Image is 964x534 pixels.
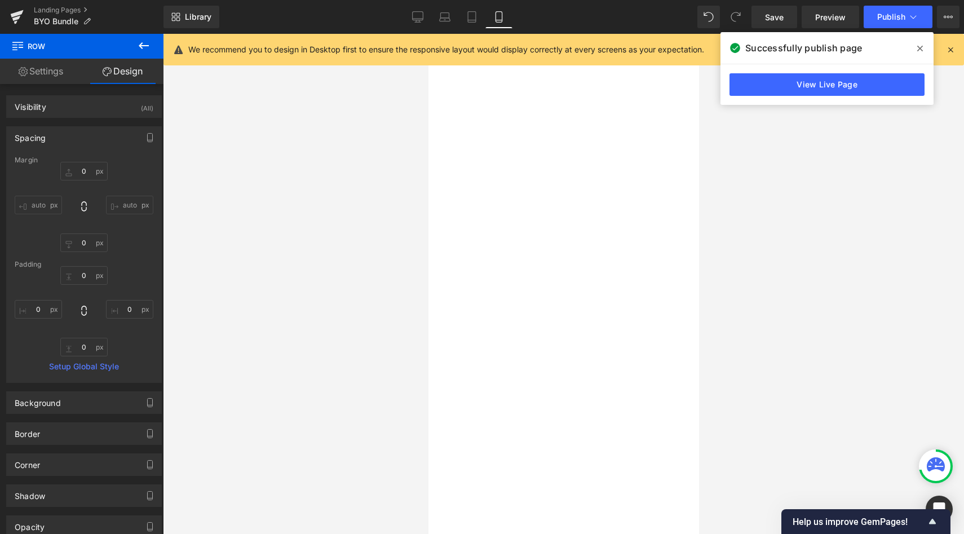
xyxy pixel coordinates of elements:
a: New Library [163,6,219,28]
div: Padding [15,261,153,268]
button: Show survey - Help us improve GemPages! [793,515,939,528]
button: More [937,6,959,28]
span: Help us improve GemPages! [793,517,926,527]
div: (All) [141,96,153,114]
a: View Live Page [729,73,925,96]
a: Tablet [458,6,485,28]
div: Visibility [15,96,46,112]
a: Landing Pages [34,6,163,15]
span: Save [765,11,784,23]
input: 0 [15,196,62,214]
div: Open Intercom Messenger [926,496,953,523]
button: Publish [864,6,932,28]
a: Laptop [431,6,458,28]
input: 0 [106,300,153,319]
input: 0 [60,266,108,285]
button: Undo [697,6,720,28]
div: Border [15,423,40,439]
input: 0 [60,233,108,252]
span: Successfully publish page [745,41,862,55]
div: Opacity [15,516,45,532]
div: Spacing [15,127,46,143]
div: Margin [15,156,153,164]
a: Design [82,59,163,84]
a: Setup Global Style [15,362,153,371]
span: Library [185,12,211,22]
div: Corner [15,454,40,470]
span: Preview [815,11,846,23]
a: Mobile [485,6,512,28]
p: We recommend you to design in Desktop first to ensure the responsive layout would display correct... [188,43,704,56]
div: Background [15,392,61,408]
input: 0 [106,196,153,214]
input: 0 [15,300,62,319]
div: Shadow [15,485,45,501]
a: Preview [802,6,859,28]
span: BYO Bundle [34,17,78,26]
a: Desktop [404,6,431,28]
span: Publish [877,12,905,21]
input: 0 [60,338,108,356]
button: Redo [724,6,747,28]
input: 0 [60,162,108,180]
span: Row [11,34,124,59]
